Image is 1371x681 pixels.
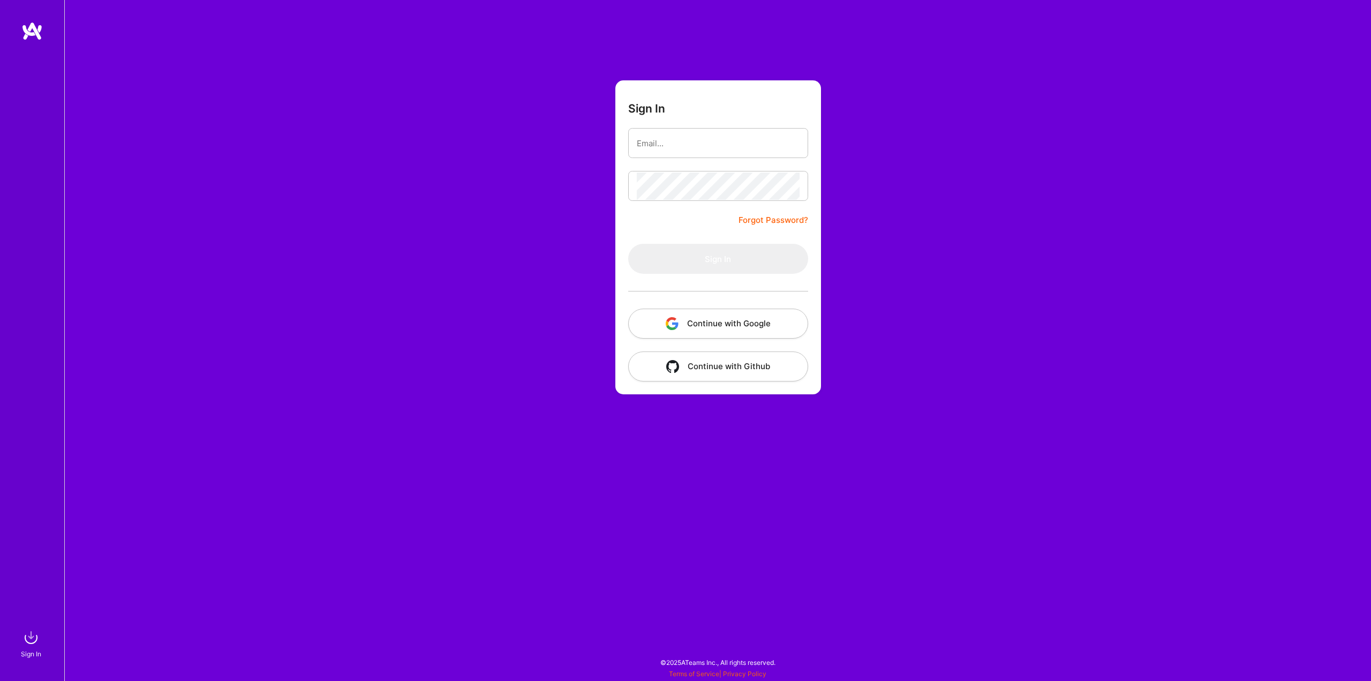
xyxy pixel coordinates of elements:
[739,214,808,227] a: Forgot Password?
[628,309,808,339] button: Continue with Google
[22,627,42,660] a: sign inSign In
[666,317,679,330] img: icon
[669,670,719,678] a: Terms of Service
[628,102,665,115] h3: Sign In
[21,648,41,660] div: Sign In
[20,627,42,648] img: sign in
[64,649,1371,676] div: © 2025 ATeams Inc., All rights reserved.
[21,21,43,41] img: logo
[628,351,808,381] button: Continue with Github
[669,670,766,678] span: |
[723,670,766,678] a: Privacy Policy
[637,130,800,157] input: Email...
[666,360,679,373] img: icon
[628,244,808,274] button: Sign In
